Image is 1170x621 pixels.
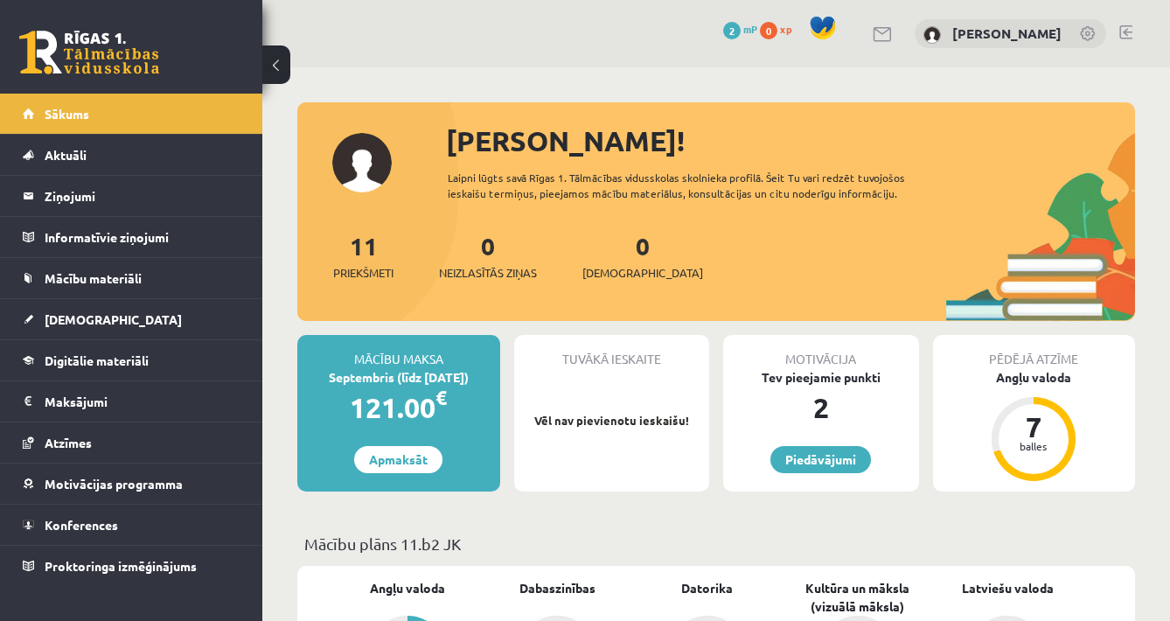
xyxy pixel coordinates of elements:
span: Proktoringa izmēģinājums [45,558,197,574]
a: Mācību materiāli [23,258,240,298]
span: Aktuāli [45,147,87,163]
span: Konferences [45,517,118,533]
a: 0[DEMOGRAPHIC_DATA] [582,230,703,282]
span: 2 [723,22,741,39]
a: Angļu valoda [370,579,445,597]
a: Atzīmes [23,422,240,463]
span: Mācību materiāli [45,270,142,286]
a: Proktoringa izmēģinājums [23,546,240,586]
a: Latviešu valoda [962,579,1054,597]
a: [DEMOGRAPHIC_DATA] [23,299,240,339]
a: Dabaszinības [519,579,595,597]
a: 2 mP [723,22,757,36]
div: Laipni lūgts savā Rīgas 1. Tālmācības vidusskolas skolnieka profilā. Šeit Tu vari redzēt tuvojošo... [448,170,951,201]
a: Ziņojumi [23,176,240,216]
a: [PERSON_NAME] [952,24,1062,42]
span: Motivācijas programma [45,476,183,492]
div: Pēdējā atzīme [933,335,1136,368]
span: xp [780,22,791,36]
a: Maksājumi [23,381,240,422]
a: Digitālie materiāli [23,340,240,380]
a: 11Priekšmeti [333,230,393,282]
a: 0 xp [760,22,800,36]
a: Angļu valoda 7 balles [933,368,1136,484]
div: Septembris (līdz [DATE]) [297,368,500,387]
a: 0Neizlasītās ziņas [439,230,537,282]
span: Atzīmes [45,435,92,450]
a: Datorika [681,579,733,597]
span: [DEMOGRAPHIC_DATA] [582,264,703,282]
div: Mācību maksa [297,335,500,368]
div: 121.00 [297,387,500,429]
div: 7 [1007,413,1060,441]
a: Kultūra un māksla (vizuālā māksla) [783,579,933,616]
div: Tuvākā ieskaite [514,335,710,368]
a: Rīgas 1. Tālmācības vidusskola [19,31,159,74]
p: Vēl nav pievienotu ieskaišu! [523,412,701,429]
span: Sākums [45,106,89,122]
span: Digitālie materiāli [45,352,149,368]
a: Motivācijas programma [23,464,240,504]
a: Piedāvājumi [770,446,871,473]
div: Angļu valoda [933,368,1136,387]
legend: Ziņojumi [45,176,240,216]
span: € [435,385,447,410]
div: Motivācija [723,335,919,368]
a: Apmaksāt [354,446,442,473]
a: Sākums [23,94,240,134]
span: Neizlasītās ziņas [439,264,537,282]
a: Informatīvie ziņojumi [23,217,240,257]
img: Laura Liepiņa [923,26,941,44]
span: 0 [760,22,777,39]
p: Mācību plāns 11.b2 JK [304,532,1128,555]
div: balles [1007,441,1060,451]
a: Aktuāli [23,135,240,175]
div: [PERSON_NAME]! [446,120,1135,162]
span: [DEMOGRAPHIC_DATA] [45,311,182,327]
span: mP [743,22,757,36]
div: 2 [723,387,919,429]
a: Konferences [23,505,240,545]
legend: Informatīvie ziņojumi [45,217,240,257]
legend: Maksājumi [45,381,240,422]
div: Tev pieejamie punkti [723,368,919,387]
span: Priekšmeti [333,264,393,282]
